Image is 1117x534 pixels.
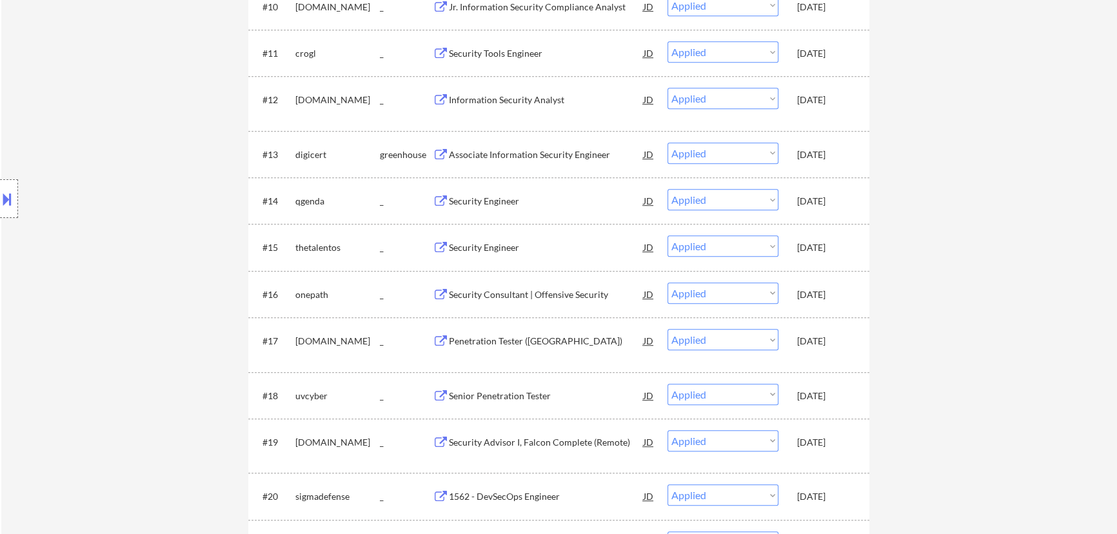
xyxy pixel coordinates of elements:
div: JD [642,41,655,64]
div: [DATE] [797,1,854,14]
div: Senior Penetration Tester [449,390,644,402]
div: #14 [262,195,285,208]
div: [DOMAIN_NAME] [295,436,380,449]
div: _ [380,94,433,106]
div: #10 [262,1,285,14]
div: #15 [262,241,285,254]
div: _ [380,288,433,301]
div: JD [642,143,655,166]
div: [DATE] [797,148,854,161]
div: Penetration Tester ([GEOGRAPHIC_DATA]) [449,335,644,348]
div: [DATE] [797,436,854,449]
div: Information Security Analyst [449,94,644,106]
div: [DATE] [797,288,854,301]
div: [DATE] [797,490,854,503]
div: crogl [295,47,380,60]
div: JD [642,189,655,212]
div: greenhouse [380,148,433,161]
div: _ [380,195,433,208]
div: [DATE] [797,390,854,402]
div: [DOMAIN_NAME] [295,335,380,348]
div: _ [380,390,433,402]
div: [DATE] [797,241,854,254]
div: JD [642,384,655,407]
div: #11 [262,47,285,60]
div: [DATE] [797,47,854,60]
div: 1562 - DevSecOps Engineer [449,490,644,503]
div: _ [380,47,433,60]
div: Security Tools Engineer [449,47,644,60]
div: #18 [262,390,285,402]
div: #13 [262,148,285,161]
div: _ [380,335,433,348]
div: _ [380,1,433,14]
div: sigmadefense [295,490,380,503]
div: _ [380,436,433,449]
div: [DOMAIN_NAME] [295,94,380,106]
div: JD [642,235,655,259]
div: onepath [295,288,380,301]
div: Associate Information Security Engineer [449,148,644,161]
div: JD [642,88,655,111]
div: JD [642,282,655,306]
div: #20 [262,490,285,503]
div: [DATE] [797,335,854,348]
div: Security Advisor I, Falcon Complete (Remote) [449,436,644,449]
div: Security Engineer [449,241,644,254]
div: Security Consultant | Offensive Security [449,288,644,301]
div: Security Engineer [449,195,644,208]
div: qgenda [295,195,380,208]
div: digicert [295,148,380,161]
div: _ [380,490,433,503]
div: [DOMAIN_NAME] [295,1,380,14]
div: [DATE] [797,94,854,106]
div: Jr. Information Security Compliance Analyst [449,1,644,14]
div: JD [642,430,655,453]
div: _ [380,241,433,254]
div: #17 [262,335,285,348]
div: [DATE] [797,195,854,208]
div: #12 [262,94,285,106]
div: JD [642,329,655,352]
div: JD [642,484,655,508]
div: thetalentos [295,241,380,254]
div: #19 [262,436,285,449]
div: #16 [262,288,285,301]
div: uvcyber [295,390,380,402]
